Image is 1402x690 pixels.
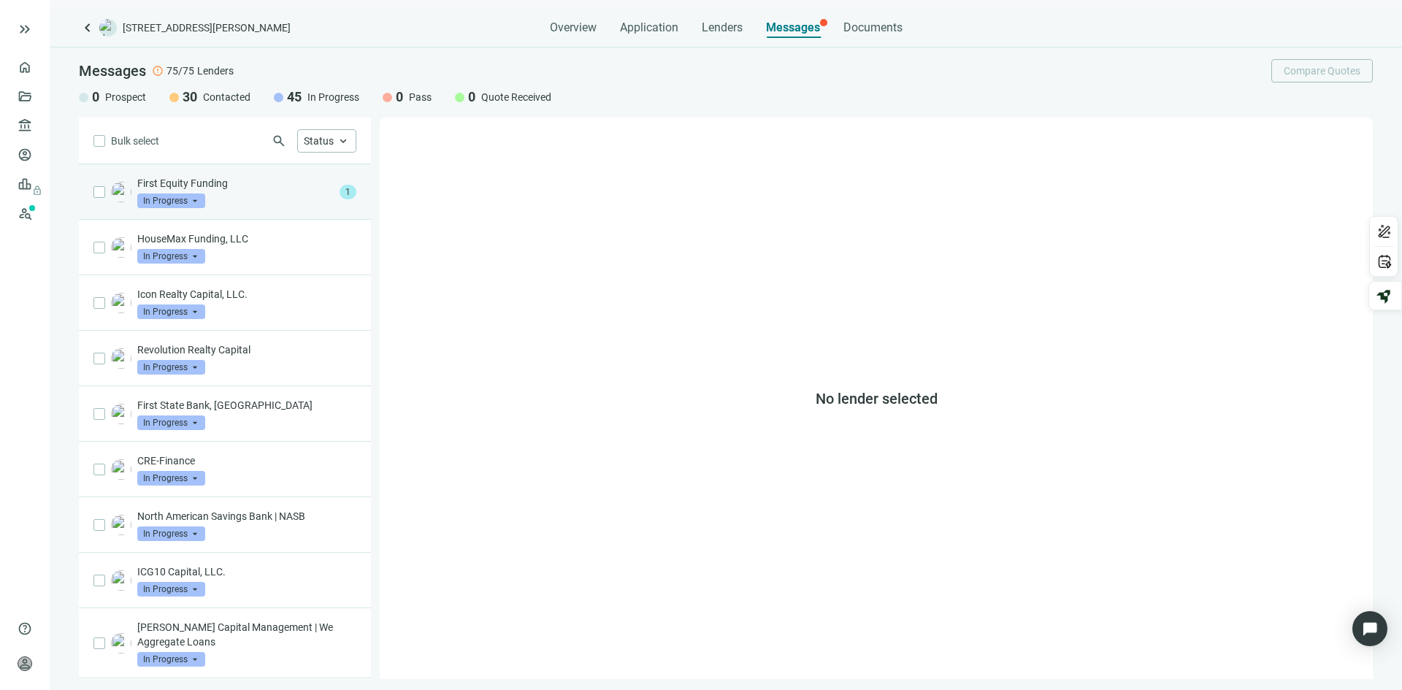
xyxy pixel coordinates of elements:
p: First Equity Funding [137,176,334,191]
span: 30 [183,88,197,106]
span: 0 [92,88,99,106]
span: person [18,656,32,671]
span: In Progress [137,193,205,208]
img: 1c65d3a6-a92d-4220-9007-44325407cf47 [111,348,131,369]
p: First State Bank, [GEOGRAPHIC_DATA] [137,398,356,413]
span: 75/75 [166,64,194,78]
span: Lenders [197,64,234,78]
span: Prospect [105,90,146,104]
p: CRE-Finance [137,453,356,468]
span: Application [620,20,678,35]
button: Compare Quotes [1271,59,1373,83]
img: 0b42e3da-6d55-4b63-aa76-374a564fa912 [111,404,131,424]
p: Revolution Realty Capital [137,342,356,357]
a: keyboard_arrow_left [79,19,96,37]
img: c3ca3172-0736-45a5-9f6c-d6e640231ee8 [111,459,131,480]
span: 0 [396,88,403,106]
span: keyboard_arrow_up [337,134,350,147]
img: 5322fdb0-fd91-4b09-8162-3e984863cc0b [111,237,131,258]
span: [STREET_ADDRESS][PERSON_NAME] [123,20,291,35]
span: In Progress [137,526,205,541]
img: 1bbf5016-766f-4c77-b2c1-339b01d33ae7 [111,182,131,202]
span: Pass [409,90,432,104]
span: Contacted [203,90,250,104]
div: Open Intercom Messenger [1352,611,1387,646]
span: In Progress [137,652,205,667]
span: 1 [340,185,356,199]
span: In Progress [137,249,205,264]
span: 0 [468,88,475,106]
span: In Progress [137,360,205,375]
span: In Progress [307,90,359,104]
span: error [152,65,164,77]
span: In Progress [137,471,205,486]
img: 2daec0ea-2685-40b8-abc9-6f98ca8d6fd6 [111,293,131,313]
div: No lender selected [380,118,1373,679]
p: [PERSON_NAME] Capital Management | We Aggregate Loans [137,620,356,649]
span: Bulk select [111,133,159,149]
span: In Progress [137,304,205,319]
span: help [18,621,32,636]
p: HouseMax Funding, LLC [137,231,356,246]
span: Status [304,135,334,147]
p: Icon Realty Capital, LLC. [137,287,356,302]
span: Lenders [702,20,743,35]
span: search [272,134,286,148]
p: North American Savings Bank | NASB [137,509,356,524]
img: c20e873f-ab48-4e50-a8a7-8a96af75cef0 [111,633,131,653]
span: Messages [766,20,820,34]
span: In Progress [137,582,205,597]
p: ICG10 Capital, LLC. [137,564,356,579]
img: ea4d2960-102b-40aa-8c1c-c50a5e9470d7 [111,570,131,591]
span: Documents [843,20,903,35]
img: 30d6b352-3721-4a6e-9afb-2802cda14393 [111,515,131,535]
span: Messages [79,62,146,80]
span: In Progress [137,415,205,430]
span: Quote Received [481,90,551,104]
button: keyboard_double_arrow_right [16,20,34,38]
span: Overview [550,20,597,35]
span: 45 [287,88,302,106]
img: deal-logo [99,19,117,37]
